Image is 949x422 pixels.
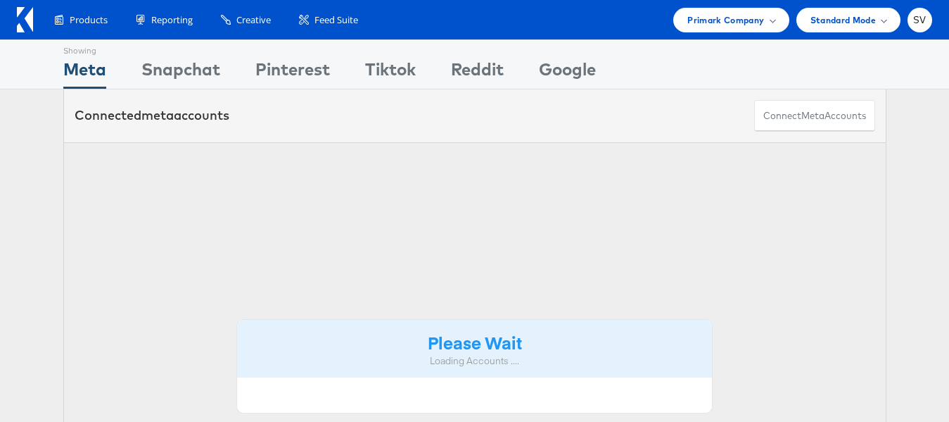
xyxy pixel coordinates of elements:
[141,57,220,89] div: Snapchat
[236,13,271,27] span: Creative
[810,13,876,27] span: Standard Mode
[451,57,504,89] div: Reddit
[63,57,106,89] div: Meta
[63,40,106,57] div: Showing
[314,13,358,27] span: Feed Suite
[248,354,702,368] div: Loading Accounts ....
[428,330,522,354] strong: Please Wait
[255,57,330,89] div: Pinterest
[75,106,229,125] div: Connected accounts
[801,109,824,123] span: meta
[913,15,926,25] span: SV
[70,13,108,27] span: Products
[365,57,416,89] div: Tiktok
[687,13,764,27] span: Primark Company
[539,57,596,89] div: Google
[754,100,875,132] button: ConnectmetaAccounts
[141,107,174,123] span: meta
[151,13,193,27] span: Reporting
